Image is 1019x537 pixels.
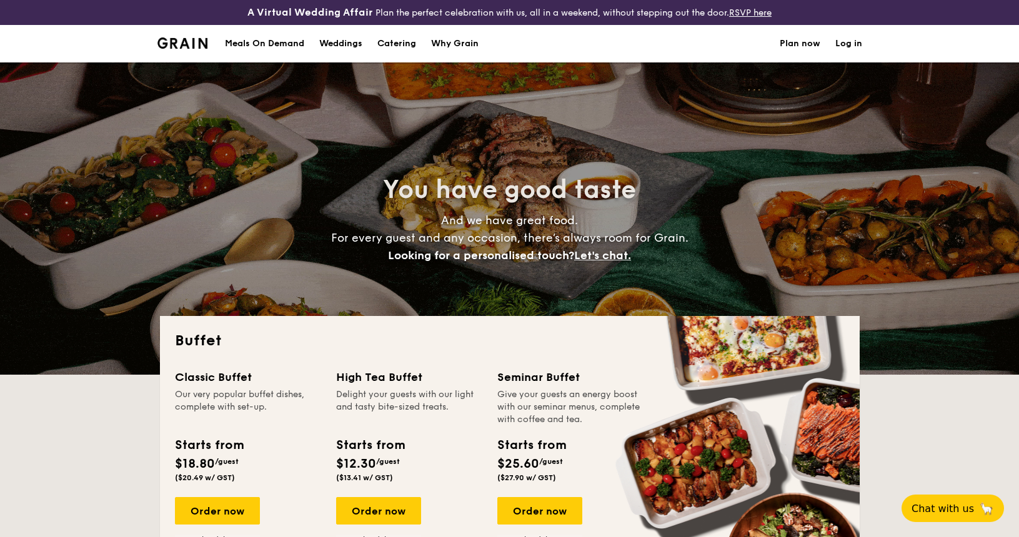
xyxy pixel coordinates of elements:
[377,25,416,62] h1: Catering
[497,436,565,455] div: Starts from
[497,456,539,471] span: $25.60
[175,456,215,471] span: $18.80
[215,457,239,466] span: /guest
[225,25,304,62] div: Meals On Demand
[336,388,482,426] div: Delight your guests with our light and tasty bite-sized treats.
[336,497,421,525] div: Order now
[388,249,574,262] span: Looking for a personalised touch?
[175,473,235,482] span: ($20.49 w/ GST)
[370,25,424,62] a: Catering
[175,497,260,525] div: Order now
[424,25,486,62] a: Why Grain
[336,456,376,471] span: $12.30
[902,495,1004,522] button: Chat with us🦙
[497,473,556,482] span: ($27.90 w/ GST)
[336,436,404,455] div: Starts from
[175,331,845,351] h2: Buffet
[217,25,312,62] a: Meals On Demand
[175,436,243,455] div: Starts from
[157,37,208,49] a: Logotype
[979,501,994,516] span: 🦙
[539,457,563,466] span: /guest
[497,497,582,525] div: Order now
[336,473,393,482] span: ($13.41 w/ GST)
[376,457,400,466] span: /guest
[336,368,482,386] div: High Tea Buffet
[383,175,636,205] span: You have good taste
[729,7,772,18] a: RSVP here
[157,37,208,49] img: Grain
[497,388,644,426] div: Give your guests an energy boost with our seminar menus, complete with coffee and tea.
[175,388,321,426] div: Our very popular buffet dishes, complete with set-up.
[912,503,974,515] span: Chat with us
[497,368,644,386] div: Seminar Buffet
[170,5,849,20] div: Plan the perfect celebration with us, all in a weekend, without stepping out the door.
[574,249,631,262] span: Let's chat.
[247,5,373,20] h4: A Virtual Wedding Affair
[312,25,370,62] a: Weddings
[835,25,862,62] a: Log in
[319,25,362,62] div: Weddings
[780,25,820,62] a: Plan now
[175,368,321,386] div: Classic Buffet
[331,214,688,262] span: And we have great food. For every guest and any occasion, there’s always room for Grain.
[431,25,479,62] div: Why Grain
